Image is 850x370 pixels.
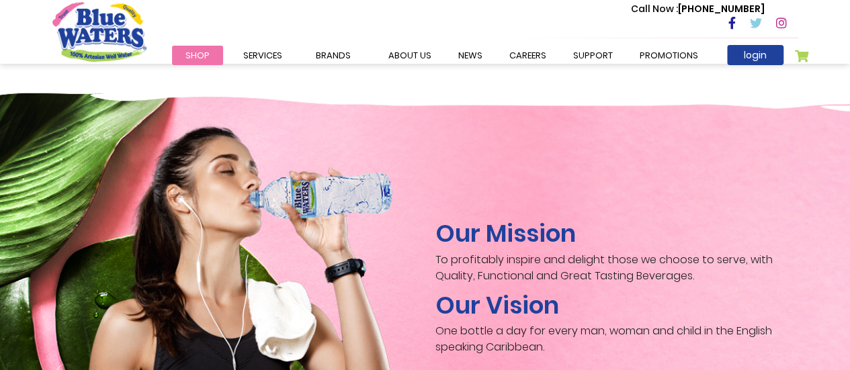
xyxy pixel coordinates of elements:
a: support [560,46,626,65]
p: [PHONE_NUMBER] [631,2,765,16]
p: To profitably inspire and delight those we choose to serve, with Quality, Functional and Great Ta... [435,252,798,284]
span: Call Now : [631,2,678,15]
a: careers [496,46,560,65]
span: Shop [185,49,210,62]
h2: Our Vision [435,291,798,320]
span: Brands [316,49,351,62]
p: One bottle a day for every man, woman and child in the English speaking Caribbean. [435,323,798,355]
a: about us [375,46,445,65]
h2: Our Mission [435,219,798,248]
a: News [445,46,496,65]
a: login [727,45,783,65]
a: store logo [52,2,146,61]
a: Promotions [626,46,712,65]
span: Services [243,49,282,62]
